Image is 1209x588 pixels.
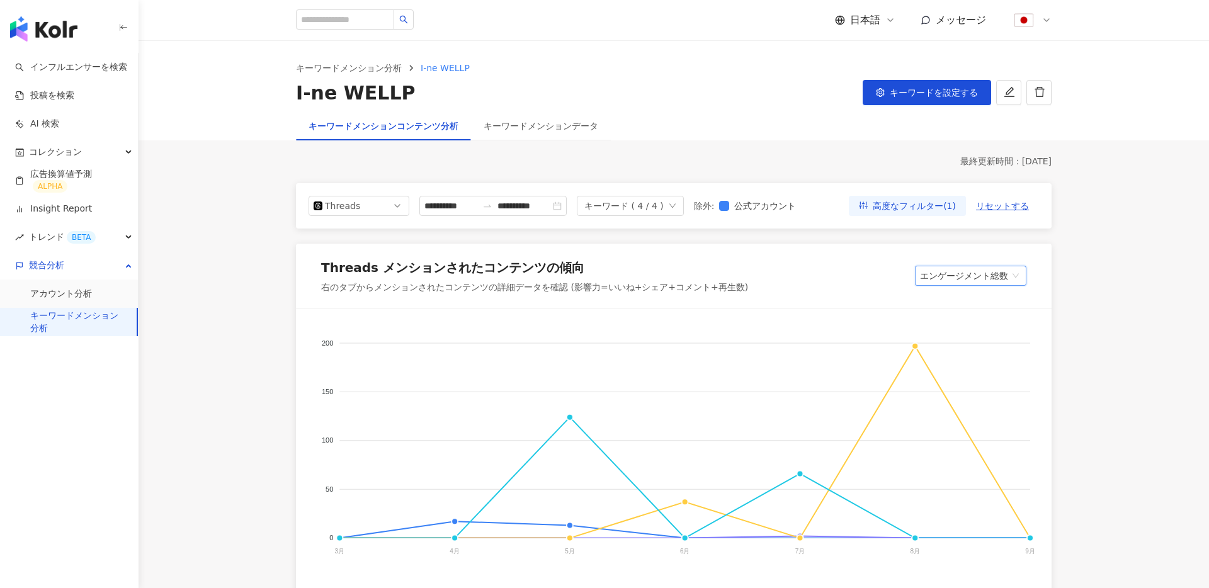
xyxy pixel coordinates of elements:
a: searchインフルエンサーを検索 [15,61,127,74]
span: 日本語 [850,13,880,27]
span: to [482,201,492,211]
tspan: 150 [322,388,333,395]
a: Insight Report [15,203,92,215]
button: リセットする [966,196,1039,216]
label: 除外 : [694,199,715,213]
div: Threads メンションされたコンテンツの傾向 [321,259,584,276]
tspan: 7月 [795,548,805,555]
span: リセットする [976,196,1029,217]
a: キーワードメンション分析 [30,310,127,334]
span: コレクション [29,138,82,166]
a: 広告換算値予測ALPHA [15,168,128,193]
button: キーワードを設定する [863,80,991,105]
a: 投稿を検索 [15,89,74,102]
div: BETA [67,231,96,244]
img: logo [10,16,77,42]
tspan: 9月 [1025,548,1035,555]
div: 最終更新時間：[DATE] [296,155,1052,168]
a: アカウント分析 [30,288,92,300]
span: I-ne WELLP [421,63,470,73]
tspan: 50 [326,485,333,493]
span: エンゲージメント総数 [920,266,1021,285]
tspan: 6月 [680,548,690,555]
div: 右のタブからメンションされたコンテンツの詳細データを確認 (影響力=いいね+シェア+コメント+再生数) [321,281,748,294]
a: AI 検索 [15,118,59,130]
div: キーワードメンションコンテンツ分析 [309,119,458,133]
div: I-ne WELLP [296,80,416,106]
tspan: 8月 [910,548,920,555]
tspan: 0 [329,534,333,541]
button: 高度なフィルター(1) [849,196,966,216]
span: delete [1034,86,1045,98]
span: search [399,15,408,24]
tspan: 4月 [450,548,460,555]
tspan: 100 [322,437,333,444]
span: 高度なフィルター(1) [873,196,956,217]
span: 競合分析 [29,251,64,280]
div: キーワード ( 4 / 4 ) [584,196,664,215]
a: キーワードメンション分析 [293,61,404,75]
span: メッセージ [936,14,986,26]
span: setting [876,88,885,97]
span: 公式アカウント [729,199,801,213]
span: トレンド [29,223,96,251]
span: rise [15,233,24,242]
img: flag-Japan-800x800.png [1012,8,1036,32]
div: キーワードメンションデータ [484,119,598,133]
tspan: 3月 [335,548,345,555]
div: Threads [325,196,366,215]
span: edit [1004,86,1015,98]
tspan: 5月 [565,548,575,555]
span: down [669,202,676,210]
span: キーワードを設定する [890,88,978,98]
span: swap-right [482,201,492,211]
tspan: 200 [322,339,333,347]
